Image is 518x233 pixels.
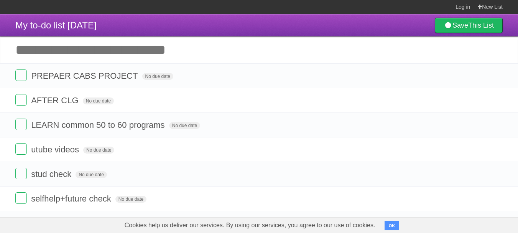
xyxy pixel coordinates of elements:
span: stud check [31,169,73,179]
span: utube videos [31,145,81,154]
label: Done [15,168,27,179]
span: AFTER CLG [31,96,80,105]
span: No due date [83,147,114,154]
label: Done [15,119,27,130]
a: SaveThis List [435,18,503,33]
span: PREPAER CABS PROJECT [31,71,140,81]
span: Cookies help us deliver our services. By using our services, you agree to our use of cookies. [117,218,383,233]
span: LEARN common 50 to 60 programs [31,120,167,130]
label: Done [15,192,27,204]
span: No due date [83,97,114,104]
span: No due date [169,122,200,129]
span: My to-do list [DATE] [15,20,97,30]
span: No due date [142,73,173,80]
button: OK [385,221,400,230]
label: Done [15,69,27,81]
b: This List [468,21,494,29]
span: selfhelp+future check [31,194,113,203]
span: No due date [76,171,107,178]
label: Done [15,143,27,155]
label: Done [15,94,27,106]
span: No due date [115,196,146,203]
label: Done [15,217,27,228]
